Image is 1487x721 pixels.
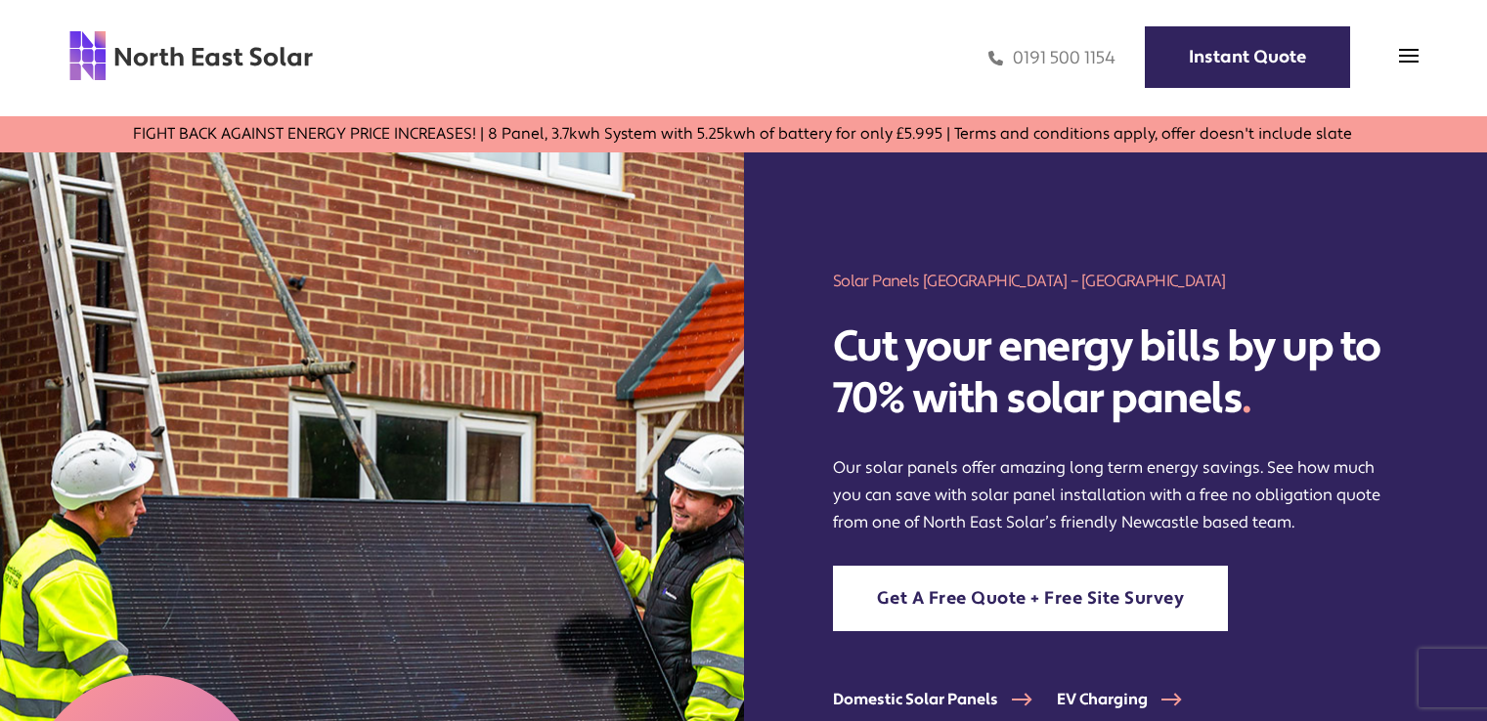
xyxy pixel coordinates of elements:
[68,29,314,82] img: north east solar logo
[833,690,1057,709] a: Domestic Solar Panels
[1242,371,1251,426] span: .
[1057,690,1206,709] a: EV Charging
[988,47,1003,69] img: phone icon
[833,566,1229,631] a: Get A Free Quote + Free Site Survey
[833,321,1398,425] h2: Cut your energy bills by up to 70% with solar panels
[1399,46,1419,65] img: menu icon
[988,47,1115,69] a: 0191 500 1154
[833,454,1398,536] p: Our solar panels offer amazing long term energy savings. See how much you can save with solar pan...
[1145,26,1350,88] a: Instant Quote
[833,270,1398,292] h1: Solar Panels [GEOGRAPHIC_DATA] – [GEOGRAPHIC_DATA]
